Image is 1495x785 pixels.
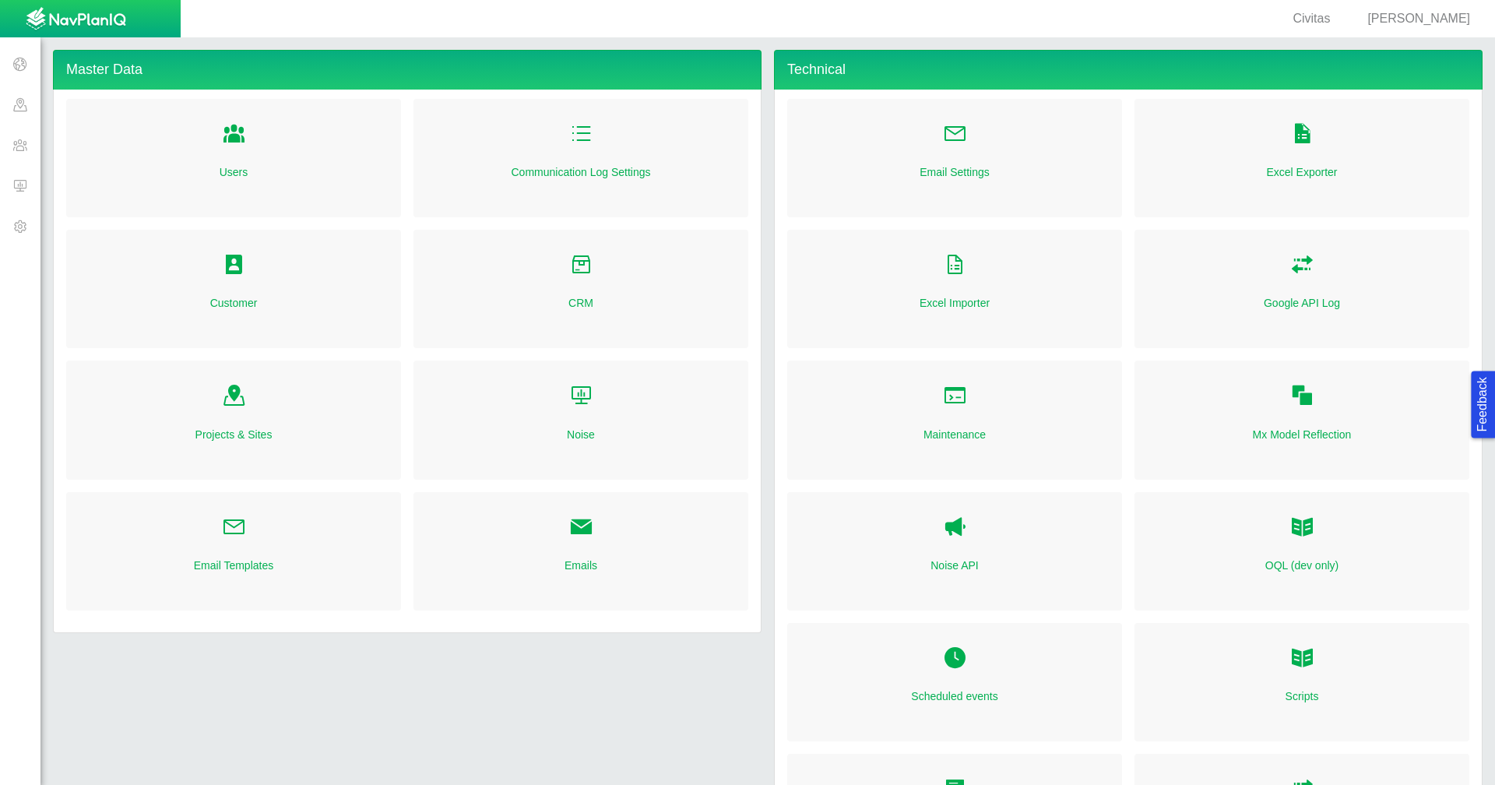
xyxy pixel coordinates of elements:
a: Excel Importer [920,295,990,311]
div: Folder Open Icon Email Settings [787,99,1122,217]
a: Email Settings [920,164,989,180]
a: Noise [567,427,595,442]
div: Folder Open Icon Noise [413,361,748,479]
a: Scheduled events [911,688,997,704]
a: Folder Open Icon [222,118,246,152]
a: Projects & Sites [195,427,273,442]
a: Folder Open Icon [222,511,246,545]
div: Noise API Noise API [787,492,1122,611]
a: Folder Open Icon [943,118,967,152]
a: Folder Open Icon [569,118,593,152]
div: Folder Open Icon Excel Importer [787,230,1122,348]
a: Scripts [1286,688,1319,704]
div: Folder Open Icon Scheduled events [787,623,1122,741]
h4: Technical [774,50,1483,90]
a: Noise API [943,511,967,545]
div: Folder Open Icon Google API Log [1134,230,1469,348]
div: Folder Open Icon Users [66,99,401,217]
div: OQL OQL (dev only) [1134,492,1469,611]
a: Excel Exporter [1266,164,1337,180]
a: Folder Open Icon [222,248,246,283]
a: Folder Open Icon [943,379,967,414]
a: Maintenance [923,427,986,442]
a: OQL (dev only) [1265,558,1338,573]
a: Google API Log [1264,295,1340,311]
a: CRM [568,295,593,311]
a: Email Templates [194,558,273,573]
div: Folder Open Icon Excel Exporter [1134,99,1469,217]
a: OQL [1290,511,1314,545]
div: Folder Open Icon Scripts [1134,623,1469,741]
div: Folder Open Icon Emails [413,492,748,611]
a: Folder Open Icon [943,248,967,283]
button: Feedback [1471,371,1495,438]
a: Noise API [930,558,978,573]
a: Folder Open Icon [222,379,246,414]
a: Communication Log Settings [512,164,651,180]
div: Folder Open Icon Customer [66,230,401,348]
div: Folder Open Icon CRM [413,230,748,348]
a: Users [220,164,248,180]
a: Folder Open Icon [569,511,593,545]
div: Folder Open Icon Mx Model Reflection [1134,361,1469,479]
a: Folder Open Icon [1290,379,1314,414]
a: Emails [565,558,597,573]
a: Folder Open Icon [569,248,593,283]
h4: Master Data [53,50,762,90]
a: Folder Open Icon [1290,248,1314,283]
span: [PERSON_NAME] [1367,12,1470,25]
a: Folder Open Icon [943,642,967,676]
div: Folder Open Icon Maintenance [787,361,1122,479]
div: [PERSON_NAME] [1349,10,1476,28]
div: Folder Open Icon Email Templates [66,492,401,611]
a: Folder Open Icon [1290,642,1314,676]
a: Folder Open Icon [569,379,593,414]
img: UrbanGroupSolutionsTheme$USG_Images$logo.png [26,7,126,32]
a: Customer [210,295,258,311]
a: Folder Open Icon [1290,118,1314,152]
span: Civitas [1293,12,1330,25]
div: Folder Open Icon Communication Log Settings [413,99,748,217]
div: Folder Open Icon Projects & Sites [66,361,401,479]
a: Mx Model Reflection [1253,427,1352,442]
